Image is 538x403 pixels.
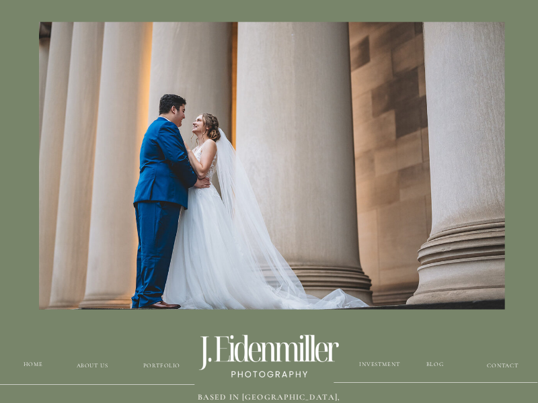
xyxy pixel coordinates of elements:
[135,361,188,370] a: Portfolio
[398,361,471,369] a: blog
[358,361,401,369] a: Investment
[59,361,126,370] a: about us
[482,361,524,370] a: CONTACT
[19,361,47,369] a: HOME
